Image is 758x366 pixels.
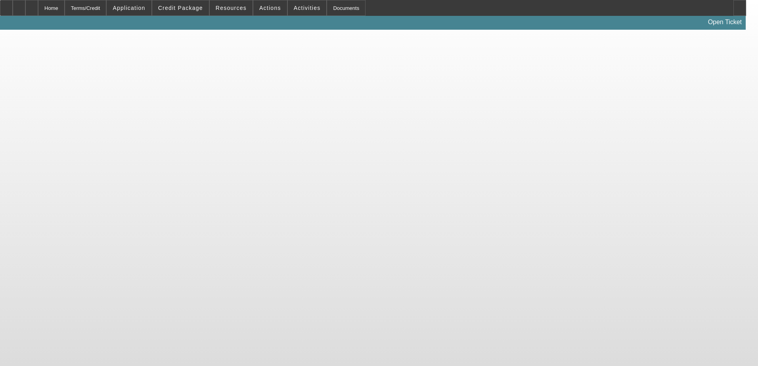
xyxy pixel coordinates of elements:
span: Resources [216,5,247,11]
span: Activities [294,5,321,11]
button: Application [107,0,151,15]
span: Application [113,5,145,11]
span: Actions [259,5,281,11]
button: Credit Package [152,0,209,15]
a: Open Ticket [705,15,745,29]
span: Credit Package [158,5,203,11]
button: Activities [288,0,327,15]
button: Resources [210,0,253,15]
button: Actions [253,0,287,15]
